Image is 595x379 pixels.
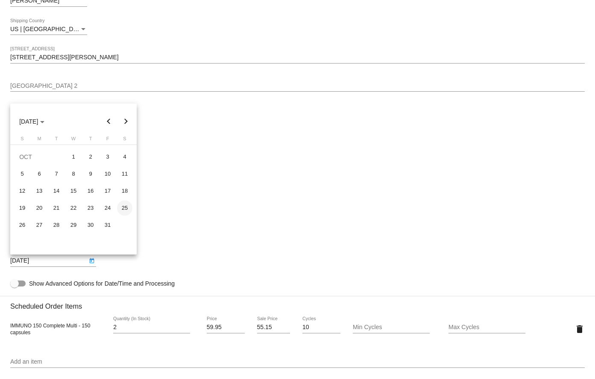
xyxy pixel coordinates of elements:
[99,200,116,217] td: October 24, 2025
[99,182,116,200] td: October 17, 2025
[66,217,81,233] div: 29
[99,217,116,234] td: October 31, 2025
[117,149,132,165] div: 4
[65,148,82,165] td: October 1, 2025
[82,165,99,182] td: October 9, 2025
[83,149,98,165] div: 2
[100,166,115,182] div: 10
[66,183,81,199] div: 15
[31,182,48,200] td: October 13, 2025
[116,165,133,182] td: October 11, 2025
[15,166,30,182] div: 5
[82,148,99,165] td: October 2, 2025
[83,217,98,233] div: 30
[100,217,115,233] div: 31
[66,166,81,182] div: 8
[48,165,65,182] td: October 7, 2025
[82,136,99,145] th: Thursday
[48,136,65,145] th: Tuesday
[100,200,115,216] div: 24
[48,200,65,217] td: October 21, 2025
[65,217,82,234] td: October 29, 2025
[82,200,99,217] td: October 23, 2025
[65,165,82,182] td: October 8, 2025
[49,183,64,199] div: 14
[14,217,31,234] td: October 26, 2025
[100,113,117,130] button: Previous month
[117,200,132,216] div: 25
[32,183,47,199] div: 13
[14,165,31,182] td: October 5, 2025
[15,217,30,233] div: 26
[116,148,133,165] td: October 4, 2025
[15,200,30,216] div: 19
[99,148,116,165] td: October 3, 2025
[99,165,116,182] td: October 10, 2025
[49,200,64,216] div: 21
[66,200,81,216] div: 22
[31,136,48,145] th: Monday
[116,182,133,200] td: October 18, 2025
[12,113,51,130] button: Choose month and year
[117,113,135,130] button: Next month
[15,183,30,199] div: 12
[14,148,65,165] td: OCT
[65,136,82,145] th: Wednesday
[117,183,132,199] div: 18
[49,217,64,233] div: 28
[83,200,98,216] div: 23
[14,182,31,200] td: October 12, 2025
[32,200,47,216] div: 20
[48,182,65,200] td: October 14, 2025
[32,217,47,233] div: 27
[66,149,81,165] div: 1
[31,200,48,217] td: October 20, 2025
[65,200,82,217] td: October 22, 2025
[14,136,31,145] th: Sunday
[82,217,99,234] td: October 30, 2025
[83,183,98,199] div: 16
[100,149,115,165] div: 3
[48,217,65,234] td: October 28, 2025
[116,200,133,217] td: October 25, 2025
[31,217,48,234] td: October 27, 2025
[14,200,31,217] td: October 19, 2025
[65,182,82,200] td: October 15, 2025
[49,166,64,182] div: 7
[82,182,99,200] td: October 16, 2025
[32,166,47,182] div: 6
[19,118,44,125] span: [DATE]
[83,166,98,182] div: 9
[100,183,115,199] div: 17
[31,165,48,182] td: October 6, 2025
[99,136,116,145] th: Friday
[116,136,133,145] th: Saturday
[117,166,132,182] div: 11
